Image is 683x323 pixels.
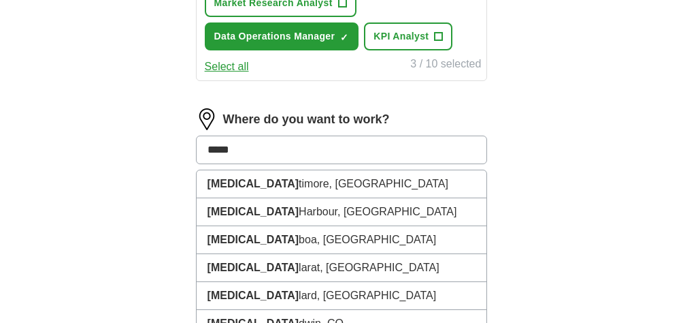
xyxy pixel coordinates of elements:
[364,22,452,50] button: KPI Analyst
[197,226,487,254] li: boa, [GEOGRAPHIC_DATA]
[410,56,481,75] div: 3 / 10 selected
[207,206,299,217] strong: [MEDICAL_DATA]
[197,170,487,198] li: timore, [GEOGRAPHIC_DATA]
[205,22,359,50] button: Data Operations Manager✓
[214,29,335,44] span: Data Operations Manager
[196,108,218,130] img: location.png
[205,59,249,75] button: Select all
[373,29,429,44] span: KPI Analyst
[207,290,299,301] strong: [MEDICAL_DATA]
[207,234,299,245] strong: [MEDICAL_DATA]
[340,32,348,43] span: ✓
[223,110,390,129] label: Where do you want to work?
[197,282,487,310] li: lard, [GEOGRAPHIC_DATA]
[197,198,487,226] li: Harbour, [GEOGRAPHIC_DATA]
[197,254,487,282] li: larat, [GEOGRAPHIC_DATA]
[207,262,299,273] strong: [MEDICAL_DATA]
[207,178,299,189] strong: [MEDICAL_DATA]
